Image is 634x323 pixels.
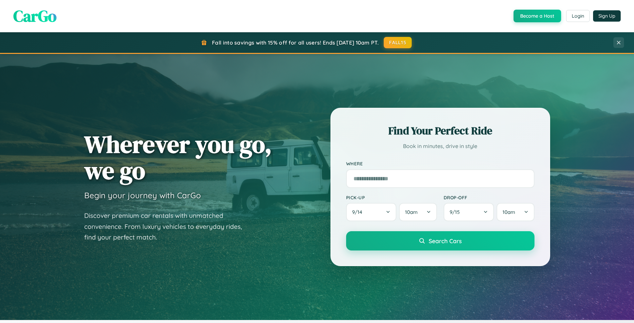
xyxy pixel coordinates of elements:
button: 10am [399,203,437,221]
label: Where [346,161,534,167]
span: CarGo [13,5,57,27]
p: Book in minutes, drive in style [346,141,534,151]
span: 10am [503,209,515,215]
button: Sign Up [593,10,621,22]
span: Fall into savings with 15% off for all users! Ends [DATE] 10am PT. [212,39,379,46]
h2: Find Your Perfect Ride [346,123,534,138]
label: Drop-off [444,195,534,200]
span: 10am [405,209,418,215]
p: Discover premium car rentals with unmatched convenience. From luxury vehicles to everyday rides, ... [84,210,251,243]
button: Search Cars [346,231,534,250]
h3: Begin your journey with CarGo [84,190,201,200]
button: 10am [497,203,534,221]
button: Login [566,10,590,22]
button: FALL15 [384,37,412,48]
h1: Wherever you go, we go [84,131,272,184]
button: Become a Host [514,10,561,22]
span: Search Cars [429,237,462,244]
label: Pick-up [346,195,437,200]
button: 9/14 [346,203,397,221]
button: 9/15 [444,203,494,221]
span: 9 / 14 [352,209,365,215]
span: 9 / 15 [450,209,463,215]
